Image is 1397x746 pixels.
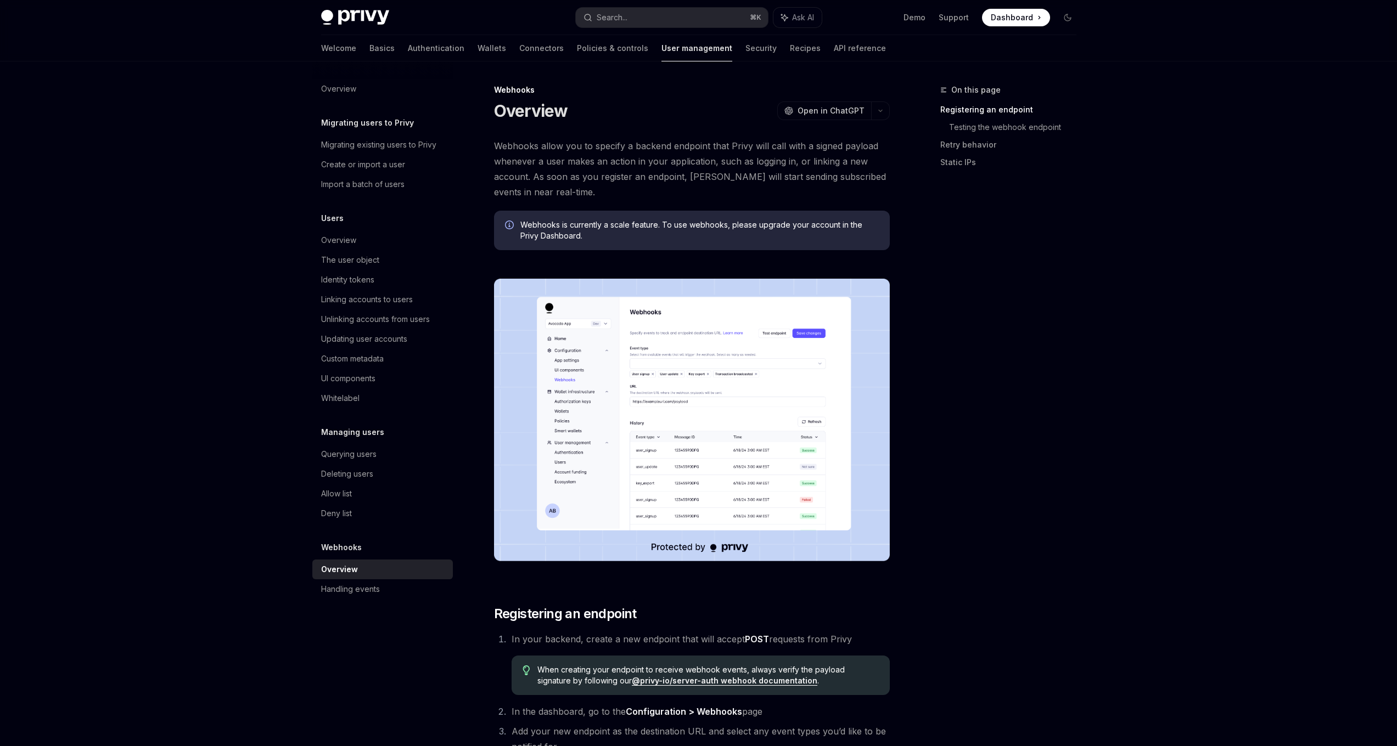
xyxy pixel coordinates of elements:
[312,329,453,349] a: Updating user accounts
[312,290,453,309] a: Linking accounts to users
[312,464,453,484] a: Deleting users
[512,706,762,717] span: In the dashboard, go to the page
[312,484,453,504] a: Allow list
[321,273,374,286] div: Identity tokens
[312,369,453,388] a: UI components
[321,448,377,461] div: Querying users
[321,332,407,346] div: Updating user accounts
[834,35,886,61] a: API reference
[321,426,384,439] h5: Managing users
[321,234,356,247] div: Overview
[940,136,1085,154] a: Retry behavior
[321,253,379,267] div: The user object
[312,79,453,99] a: Overview
[312,250,453,270] a: The user object
[982,9,1050,26] a: Dashboard
[991,12,1033,23] span: Dashboard
[494,101,568,121] h1: Overview
[519,35,564,61] a: Connectors
[939,12,969,23] a: Support
[1059,9,1076,26] button: Toggle dark mode
[321,392,360,405] div: Whitelabel
[478,35,506,61] a: Wallets
[312,388,453,408] a: Whitelabel
[408,35,464,61] a: Authentication
[321,178,405,191] div: Import a batch of users
[626,706,742,717] strong: Configuration > Webhooks
[321,507,352,520] div: Deny list
[798,105,865,116] span: Open in ChatGPT
[904,12,925,23] a: Demo
[494,138,890,200] span: Webhooks allow you to specify a backend endpoint that Privy will call with a signed payload whene...
[312,270,453,290] a: Identity tokens
[520,219,879,241] span: Webhooks is currently a scale feature. To use webhooks, please upgrade your account in the Privy ...
[632,676,817,686] a: @privy-io/server-auth webhook documentation
[312,309,453,329] a: Unlinking accounts from users
[321,116,414,129] h5: Migrating users to Privy
[661,35,732,61] a: User management
[312,579,453,599] a: Handling events
[773,8,822,27] button: Ask AI
[940,154,1085,171] a: Static IPs
[321,583,380,596] div: Handling events
[577,35,648,61] a: Policies & controls
[777,101,871,120] button: Open in ChatGPT
[321,352,384,365] div: Custom metadata
[312,230,453,250] a: Overview
[321,158,405,171] div: Create or import a user
[321,541,362,554] h5: Webhooks
[745,35,777,61] a: Security
[792,12,814,23] span: Ask AI
[512,634,852,645] span: In your backend, create a new endpoint that will accept requests from Privy
[523,665,530,675] svg: Tip
[312,444,453,464] a: Querying users
[321,467,373,481] div: Deleting users
[321,293,413,306] div: Linking accounts to users
[494,84,890,95] div: Webhooks
[321,372,375,385] div: UI components
[321,138,436,151] div: Migrating existing users to Privy
[321,487,352,500] div: Allow list
[321,10,389,25] img: dark logo
[312,349,453,369] a: Custom metadata
[597,11,627,24] div: Search...
[494,605,637,623] span: Registering an endpoint
[750,13,761,22] span: ⌘ K
[321,82,356,95] div: Overview
[321,313,430,326] div: Unlinking accounts from users
[312,559,453,579] a: Overview
[321,35,356,61] a: Welcome
[321,563,358,576] div: Overview
[576,8,768,27] button: Search...⌘K
[537,664,878,686] span: When creating your endpoint to receive webhook events, always verify the payload signature by fol...
[312,504,453,523] a: Deny list
[745,634,769,645] strong: POST
[790,35,821,61] a: Recipes
[312,174,453,194] a: Import a batch of users
[505,221,516,231] svg: Info
[312,135,453,155] a: Migrating existing users to Privy
[494,279,890,561] img: images/Webhooks.png
[321,212,344,225] h5: Users
[940,101,1085,118] a: Registering an endpoint
[951,83,1001,97] span: On this page
[312,155,453,174] a: Create or import a user
[949,118,1085,136] a: Testing the webhook endpoint
[369,35,395,61] a: Basics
